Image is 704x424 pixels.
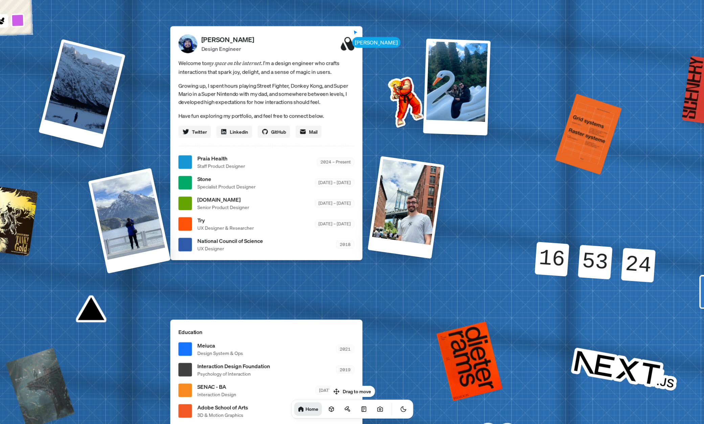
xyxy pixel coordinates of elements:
[257,125,290,138] a: GitHub
[178,125,211,138] a: Twitter
[178,34,197,53] img: Profile Picture
[197,183,255,190] span: Specialist Product Designer
[197,195,249,204] span: [DOMAIN_NAME]
[271,128,286,135] span: GitHub
[305,406,318,412] h1: Home
[197,175,255,183] span: Stone
[309,128,317,135] span: Mail
[621,248,655,282] div: 24
[294,402,322,416] a: Home
[192,128,207,135] span: Twitter
[197,237,263,245] span: National Council of Science
[197,224,254,231] span: UX Designer & Researcher
[178,111,354,120] p: Have fun exploring my portfolio, and feel free to connect below.
[336,365,354,374] div: 2019
[197,382,236,391] span: SENAC - BA
[197,245,263,252] span: UX Designer
[230,128,248,135] span: Linkedin
[315,219,354,228] div: [DATE] – [DATE]
[315,178,354,187] div: [DATE] – [DATE]
[370,67,438,135] img: Profile example
[197,362,270,370] span: Interaction Design Foundation
[197,349,243,356] span: Design System & Ops
[197,204,249,211] span: Senior Product Designer
[178,81,354,106] p: Growing up, I spent hours playing Street Fighter, Donkey Kong, and Super Mario in a Super Nintend...
[197,411,248,418] span: 3D & Motion Graphics
[197,391,236,398] span: Interaction Design
[197,403,248,411] span: Adobe School of Arts
[336,345,354,353] div: 2021
[197,341,243,349] span: Meiuca
[178,328,354,336] p: Education
[201,34,254,45] p: [PERSON_NAME]
[207,60,263,66] em: my space on the internet.
[396,402,410,416] button: Toggle Theme
[201,45,254,53] p: Design Engineer
[315,199,354,207] div: [DATE] – [DATE]
[295,125,321,138] a: Mail
[197,216,254,224] span: Try
[178,58,354,76] span: Welcome to I'm a design engineer who crafts interactions that spark joy, delight, and a sense of ...
[197,370,270,377] span: Psychology of Interaction
[336,240,354,249] div: 2018
[216,125,252,138] a: Linkedin
[317,158,354,166] div: 2024 – Present
[197,154,245,162] span: Praia Health
[197,162,245,169] span: Staff Product Designer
